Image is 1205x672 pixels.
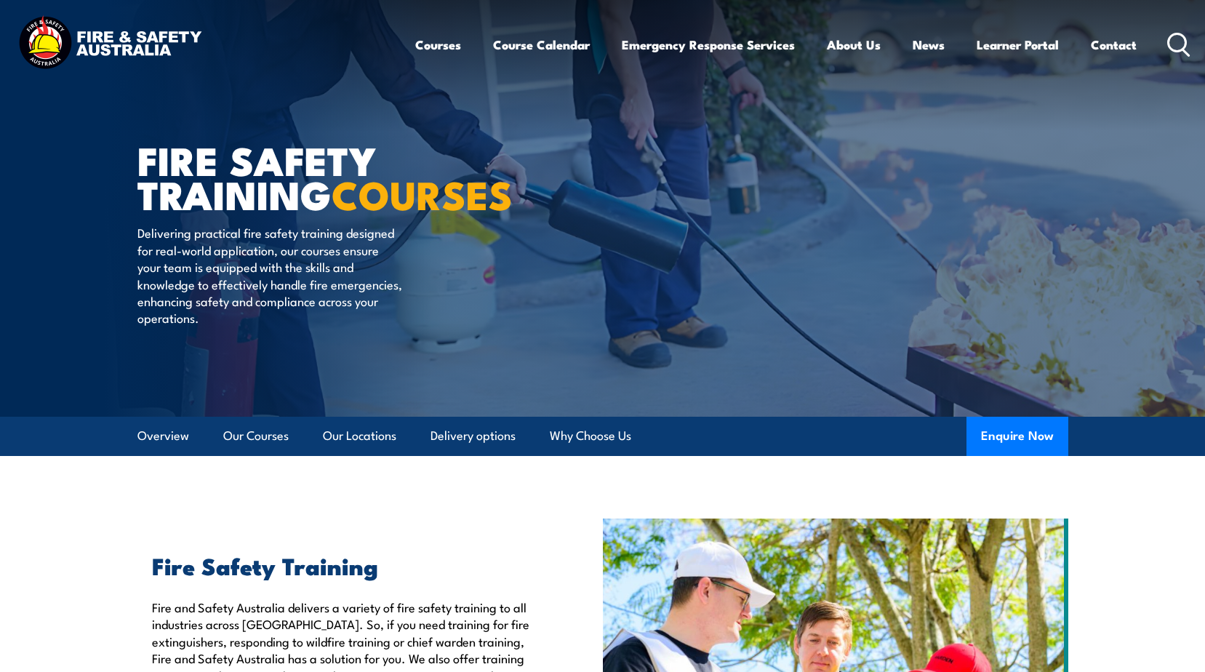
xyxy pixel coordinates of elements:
p: Delivering practical fire safety training designed for real-world application, our courses ensure... [137,224,403,326]
a: Our Locations [323,417,396,455]
a: Our Courses [223,417,289,455]
a: Contact [1091,25,1137,64]
a: News [913,25,945,64]
a: Course Calendar [493,25,590,64]
a: Why Choose Us [550,417,631,455]
h1: FIRE SAFETY TRAINING [137,143,497,210]
a: Emergency Response Services [622,25,795,64]
a: About Us [827,25,881,64]
h2: Fire Safety Training [152,555,536,575]
strong: COURSES [332,163,513,223]
a: Learner Portal [977,25,1059,64]
button: Enquire Now [966,417,1068,456]
a: Delivery options [431,417,516,455]
a: Courses [415,25,461,64]
a: Overview [137,417,189,455]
